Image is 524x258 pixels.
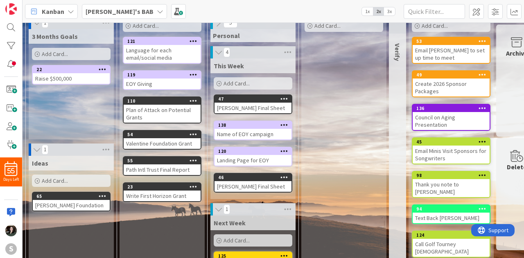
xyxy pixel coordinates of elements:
span: Add Card... [314,22,341,29]
span: 4 [224,47,230,57]
div: 22 [33,66,110,73]
input: Quick Filter... [404,4,465,19]
div: 98 [416,173,490,178]
div: Council on Aging Presentation [413,112,490,130]
div: Plan of Attack on Potential Grants [124,105,201,123]
div: 110 [127,98,201,104]
div: 138 [215,121,291,129]
div: Write First Horizon Grant [124,191,201,201]
img: Visit kanbanzone.com [5,3,17,15]
div: 119EOY Giving [124,71,201,89]
div: 65[PERSON_NAME] Foundation [33,193,110,211]
div: 23 [127,184,201,190]
div: S [5,243,17,255]
div: 45 [416,139,490,145]
div: 46[PERSON_NAME] Final Sheet [215,174,291,192]
div: EOY Giving [124,79,201,89]
div: Landing Page for EOY [215,155,291,166]
div: Create 2026 Sponsor Packages [413,79,490,96]
span: Support [17,1,37,11]
b: [PERSON_NAME]'s BAB [86,7,154,16]
span: 3 Months Goals [32,32,78,40]
span: Kanban [42,7,64,16]
div: 119 [127,72,201,78]
div: 121Language for each email/social media [124,38,201,63]
div: 121 [127,38,201,44]
span: 1 [42,145,48,155]
div: 54 [124,131,201,138]
div: Call Golf Tourney [DEMOGRAPHIC_DATA] [413,239,490,257]
div: 22Raise $500,000 [33,66,110,84]
div: 46 [215,174,291,181]
div: 54 [127,132,201,137]
span: Verify [393,43,402,61]
span: Add Card... [42,177,68,184]
span: 5 [224,18,237,28]
div: [PERSON_NAME] Final Sheet [215,181,291,192]
div: 94Text Back [PERSON_NAME] [413,205,490,223]
span: 55 [7,168,15,174]
div: 22 [36,67,110,72]
div: 65 [36,193,110,199]
div: 136Council on Aging Presentation [413,105,490,130]
div: Valentine Foundation Grant [124,138,201,149]
span: 1 [42,18,48,28]
div: 138 [218,122,291,128]
div: 45Email Minis Visit Sponsors for Songwriters [413,138,490,164]
img: AB [5,225,17,236]
div: Text Back [PERSON_NAME] [413,213,490,223]
div: 124 [413,231,490,239]
span: Add Card... [224,237,250,244]
span: 2x [373,7,384,16]
div: 121 [124,38,201,45]
span: Personal [213,31,240,40]
div: Language for each email/social media [124,45,201,63]
div: 47[PERSON_NAME] Final Sheet [215,95,291,113]
div: 47 [215,95,291,103]
span: 3x [384,7,395,16]
div: Path Intl Trust Final Report [124,164,201,175]
span: Add Card... [42,50,68,58]
div: 65 [33,193,110,200]
div: 49 [413,71,490,79]
div: 120 [215,148,291,155]
div: 119 [124,71,201,79]
div: [PERSON_NAME] Foundation [33,200,110,211]
span: Next Week [214,219,246,227]
div: 54Valentine Foundation Grant [124,131,201,149]
span: Ideas [32,159,48,167]
div: 53 [416,38,490,44]
span: This Week [214,62,244,70]
div: 53 [413,38,490,45]
div: 53Email [PERSON_NAME] to set up time to meet [413,38,490,63]
div: 120 [218,148,291,154]
div: 23Write First Horizon Grant [124,183,201,201]
div: 98Thank you note to [PERSON_NAME] [413,172,490,197]
div: 136 [416,105,490,111]
span: Add Card... [422,22,448,29]
div: Email Minis Visit Sponsors for Songwriters [413,146,490,164]
span: Add Card... [224,80,250,87]
div: 110 [124,97,201,105]
div: 94 [416,206,490,212]
div: 94 [413,205,490,213]
div: 49Create 2026 Sponsor Packages [413,71,490,96]
span: Add Card... [133,22,159,29]
div: 55 [124,157,201,164]
div: 55Path Intl Trust Final Report [124,157,201,175]
div: 46 [218,175,291,180]
span: 1 [224,204,230,214]
div: Raise $500,000 [33,73,110,84]
div: Name of EOY campaign [215,129,291,139]
div: 47 [218,96,291,102]
div: 110Plan of Attack on Potential Grants [124,97,201,123]
div: 55 [127,158,201,164]
div: 45 [413,138,490,146]
span: 1x [362,7,373,16]
div: [PERSON_NAME] Final Sheet [215,103,291,113]
div: 98 [413,172,490,179]
div: 136 [413,105,490,112]
div: 138Name of EOY campaign [215,121,291,139]
div: 23 [124,183,201,191]
div: 120Landing Page for EOY [215,148,291,166]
